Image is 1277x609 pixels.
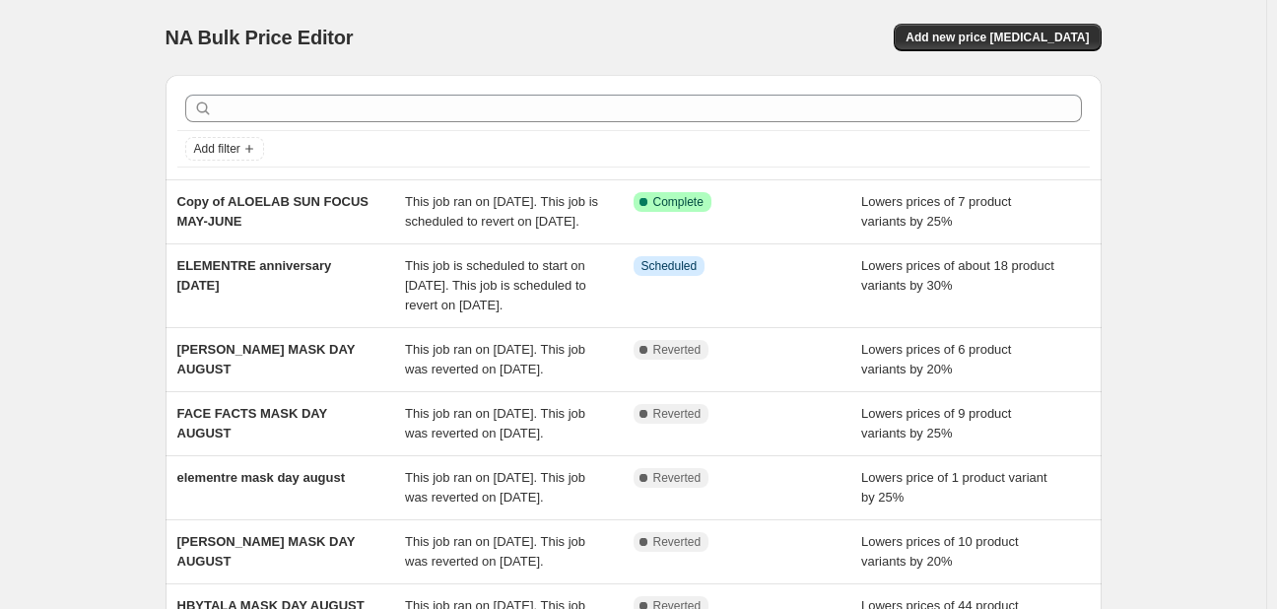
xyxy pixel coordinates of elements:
[861,470,1047,505] span: Lowers price of 1 product variant by 25%
[177,406,327,440] span: FACE FACTS MASK DAY AUGUST
[653,194,704,210] span: Complete
[861,258,1054,293] span: Lowers prices of about 18 product variants by 30%
[405,194,598,229] span: This job ran on [DATE]. This job is scheduled to revert on [DATE].
[906,30,1089,45] span: Add new price [MEDICAL_DATA]
[166,27,354,48] span: NA Bulk Price Editor
[177,470,346,485] span: elementre mask day august
[653,406,702,422] span: Reverted
[177,194,370,229] span: Copy of ALOELAB SUN FOCUS MAY-JUNE
[894,24,1101,51] button: Add new price [MEDICAL_DATA]
[185,137,264,161] button: Add filter
[194,141,240,157] span: Add filter
[405,342,585,376] span: This job ran on [DATE]. This job was reverted on [DATE].
[177,258,332,293] span: ELEMENTRE anniversary [DATE]
[861,194,1011,229] span: Lowers prices of 7 product variants by 25%
[653,342,702,358] span: Reverted
[405,470,585,505] span: This job ran on [DATE]. This job was reverted on [DATE].
[405,406,585,440] span: This job ran on [DATE]. This job was reverted on [DATE].
[177,534,356,569] span: [PERSON_NAME] MASK DAY AUGUST
[641,258,698,274] span: Scheduled
[861,406,1011,440] span: Lowers prices of 9 product variants by 25%
[405,258,586,312] span: This job is scheduled to start on [DATE]. This job is scheduled to revert on [DATE].
[653,470,702,486] span: Reverted
[653,534,702,550] span: Reverted
[405,534,585,569] span: This job ran on [DATE]. This job was reverted on [DATE].
[861,342,1011,376] span: Lowers prices of 6 product variants by 20%
[861,534,1019,569] span: Lowers prices of 10 product variants by 20%
[177,342,356,376] span: [PERSON_NAME] MASK DAY AUGUST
